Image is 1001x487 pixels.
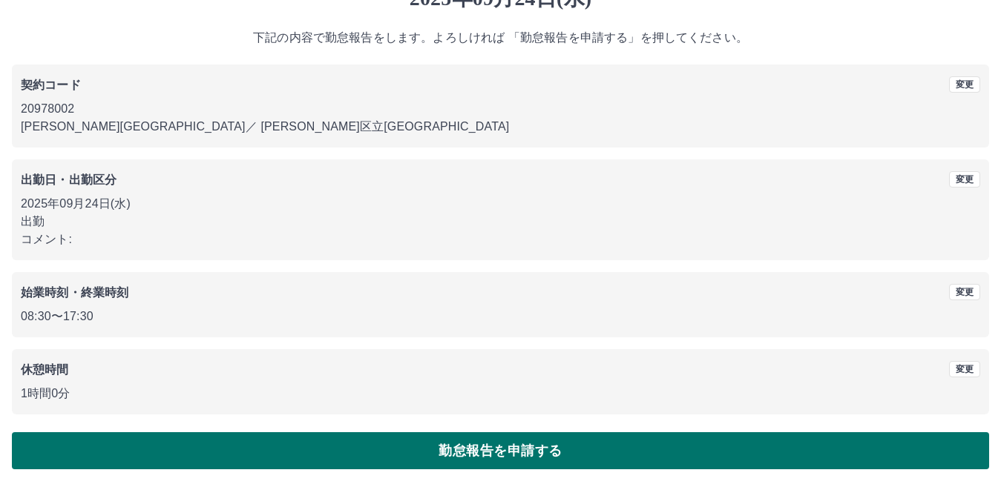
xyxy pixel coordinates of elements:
p: 20978002 [21,100,980,118]
b: 契約コード [21,79,81,91]
p: コメント: [21,231,980,248]
p: 2025年09月24日(水) [21,195,980,213]
b: 休憩時間 [21,363,69,376]
b: 出勤日・出勤区分 [21,173,116,186]
b: 始業時刻・終業時刻 [21,286,128,299]
p: [PERSON_NAME][GEOGRAPHIC_DATA] ／ [PERSON_NAME]区立[GEOGRAPHIC_DATA] [21,118,980,136]
p: 1時間0分 [21,385,980,402]
button: 勤怠報告を申請する [12,432,989,469]
p: 08:30 〜 17:30 [21,308,980,325]
button: 変更 [949,76,980,93]
button: 変更 [949,284,980,300]
p: 下記の内容で勤怠報告をします。よろしければ 「勤怠報告を申請する」を押してください。 [12,29,989,47]
button: 変更 [949,361,980,377]
button: 変更 [949,171,980,188]
p: 出勤 [21,213,980,231]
